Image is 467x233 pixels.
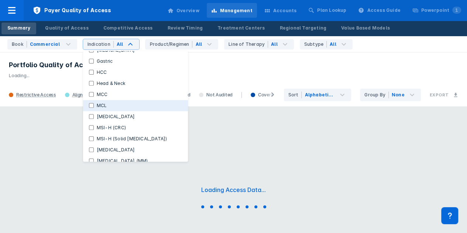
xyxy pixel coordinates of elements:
[367,7,400,14] div: Access Guide
[83,67,188,78] button: HCC
[39,23,94,34] a: Quality of Access
[83,56,188,67] button: Gastric
[7,25,30,31] div: Summary
[83,78,188,89] button: Head & Neck
[94,147,138,153] label: [MEDICAL_DATA]
[229,41,268,48] div: Line of Therapy
[341,25,390,31] div: Value Based Models
[452,7,461,14] span: 1
[305,92,334,98] div: Alphabetically (A -> Z)
[9,73,30,78] span: Loading...
[30,41,60,48] div: Commercial
[94,158,151,164] label: [MEDICAL_DATA] (MM)
[273,7,297,14] div: Accounts
[45,25,88,31] div: Quality of Access
[16,92,56,98] div: Restrictive Access
[421,7,461,14] div: Powerpoint
[94,113,138,120] label: [MEDICAL_DATA]
[83,100,188,111] button: MCL
[195,92,237,98] div: Not Audited
[304,41,327,48] div: Subtype
[163,3,204,18] a: Overview
[83,111,188,122] button: [MEDICAL_DATA]
[94,69,110,76] label: HCC
[83,122,188,133] button: MSI-H (CRC)
[117,41,123,48] div: All
[441,207,458,224] div: Contact Support
[97,23,159,34] a: Competitive Access
[260,3,301,18] a: Accounts
[161,23,209,34] a: Review Timing
[1,23,36,34] a: Summary
[94,80,128,87] label: Head & Neck
[274,23,332,34] a: Regional Targeting
[392,92,405,98] div: None
[279,25,326,31] div: Regional Targeting
[220,7,253,14] div: Management
[83,89,188,100] button: MCC
[425,88,463,102] button: Export
[195,41,202,48] div: All
[83,133,188,144] button: MSI-H (Solid [MEDICAL_DATA])
[9,61,458,69] h3: Portfolio Quality of Access Summary
[335,23,396,34] a: Value Based Models
[246,92,281,98] div: Covered
[317,7,346,14] div: Plan Lookup
[83,155,188,167] button: [MEDICAL_DATA] (MM)
[12,41,27,48] div: Book
[87,41,114,48] div: Indication
[94,102,110,109] label: MCL
[201,186,266,193] div: Loading Access Data...
[212,23,271,34] a: Treatment Centers
[330,41,336,48] div: All
[94,91,111,98] label: MCC
[288,92,302,98] div: Sort
[150,41,192,48] div: Product/Regimen
[83,144,188,155] button: [MEDICAL_DATA]
[103,25,153,31] div: Competitive Access
[167,25,203,31] div: Review Timing
[207,3,257,18] a: Management
[217,25,265,31] div: Treatment Centers
[72,92,145,98] div: Aligns With or Broader Than Label
[364,92,389,98] div: Group By
[430,92,449,97] h3: Export
[94,124,129,131] label: MSI-H (CRC)
[271,41,278,48] div: All
[94,58,116,65] label: Gastric
[176,7,199,14] div: Overview
[94,136,170,142] label: MSI-H (Solid [MEDICAL_DATA])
